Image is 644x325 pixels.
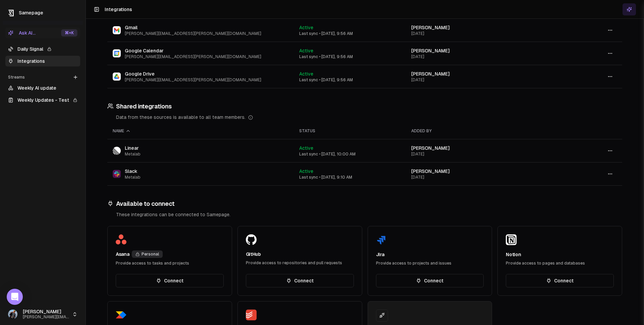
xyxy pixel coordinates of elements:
div: Last sync • [DATE], 9:56 AM [299,31,400,36]
span: Google Drive [125,71,261,77]
div: GitHub [246,251,261,258]
div: [DATE] [411,77,550,83]
div: [DATE] [411,31,550,36]
button: Connect [506,274,614,287]
div: Provide access to repositories and pull requests [246,260,354,266]
span: [PERSON_NAME] [411,145,450,151]
span: Active [299,48,313,53]
span: Google Calendar [125,47,261,54]
div: ⌘ +K [61,29,77,37]
button: Connect [376,274,484,287]
div: Last sync • [DATE], 9:10 AM [299,175,400,180]
span: Metalab [125,175,141,180]
img: Todoist [246,310,257,320]
span: Metalab [125,151,141,157]
h3: Available to connect [107,199,622,208]
span: [PERSON_NAME][EMAIL_ADDRESS][PERSON_NAME][DOMAIN_NAME] [23,315,69,320]
span: [PERSON_NAME][EMAIL_ADDRESS][PERSON_NAME][DOMAIN_NAME] [125,54,261,59]
div: Streams [5,72,80,83]
span: Active [299,169,313,174]
button: Connect [116,274,224,287]
div: Personal [132,250,163,258]
div: [DATE] [411,175,550,180]
span: Linear [125,145,141,151]
button: Connect [246,274,354,287]
div: [DATE] [411,54,550,59]
span: Samepage [19,10,43,15]
img: GitHub [246,234,257,245]
span: [PERSON_NAME] [411,25,450,30]
h3: Shared integrations [107,102,622,111]
span: Gmail [125,24,261,31]
div: Last sync • [DATE], 9:56 AM [299,54,400,59]
div: Open Intercom Messenger [7,289,23,305]
div: Added by [411,128,550,134]
div: These integrations can be connected to Samepage. [116,211,622,218]
span: [PERSON_NAME][EMAIL_ADDRESS][PERSON_NAME][DOMAIN_NAME] [125,31,261,36]
img: _image [8,310,17,319]
span: Active [299,145,313,151]
span: [PERSON_NAME] [411,48,450,53]
div: Data from these sources is available to all team members. [116,114,622,121]
span: [PERSON_NAME][EMAIL_ADDRESS][PERSON_NAME][DOMAIN_NAME] [125,77,261,83]
img: Productboard [116,310,126,320]
span: Slack [125,168,141,175]
a: Weekly AI update [5,83,80,93]
div: Status [299,128,400,134]
div: Name [113,128,288,134]
button: Ask AI...⌘+K [5,28,80,38]
span: [PERSON_NAME] [411,169,450,174]
a: Weekly Updates - Test [5,95,80,105]
div: Provide access to tasks and projects [116,261,224,266]
div: Provide access to projects and issues [376,261,484,266]
a: Daily Signal [5,44,80,54]
div: Last sync • [DATE], 9:56 AM [299,77,400,83]
div: Notion [506,251,521,258]
button: [PERSON_NAME][PERSON_NAME][EMAIL_ADDRESS][PERSON_NAME][DOMAIN_NAME] [5,306,80,322]
span: Active [299,71,313,77]
h1: Integrations [105,6,132,13]
span: [PERSON_NAME] [23,309,69,315]
div: [DATE] [411,151,550,157]
img: Linear [113,147,121,155]
img: Slack [113,170,121,178]
div: Last sync • [DATE], 10:00 AM [299,151,400,157]
span: [PERSON_NAME] [411,71,450,77]
div: Provide access to pages and databases [506,261,614,266]
img: Jira [376,234,387,245]
img: Google Calendar [113,49,121,57]
img: Google Drive [113,73,121,81]
div: Asana [116,251,129,258]
img: Asana [116,234,126,244]
div: Jira [376,251,385,258]
div: Ask AI... [8,30,36,36]
span: Active [299,25,313,30]
img: Gmail [113,26,121,34]
img: Notion [506,234,517,245]
a: Integrations [5,56,80,66]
